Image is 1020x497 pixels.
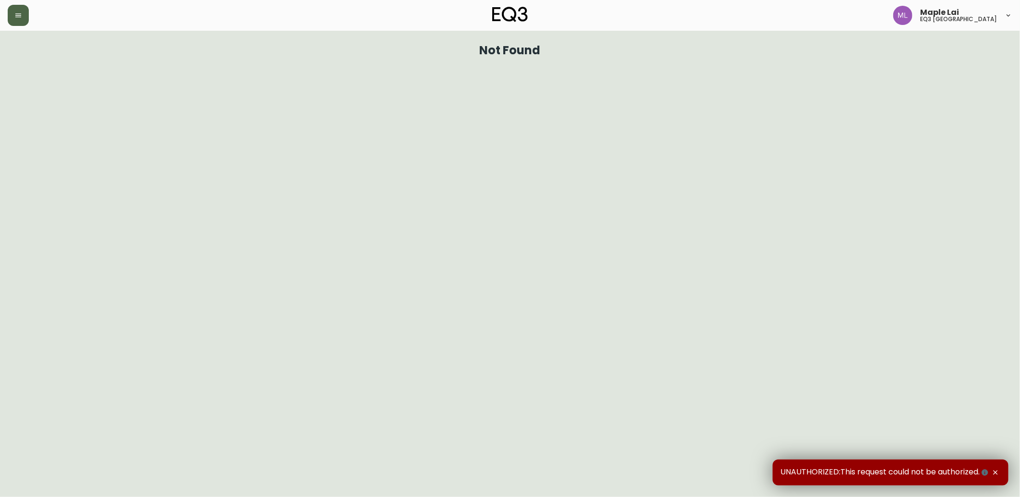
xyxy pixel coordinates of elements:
h5: eq3 [GEOGRAPHIC_DATA] [920,16,997,22]
span: UNAUTHORIZED:This request could not be authorized. [780,467,990,478]
img: 61e28cffcf8cc9f4e300d877dd684943 [893,6,912,25]
h1: Not Found [480,46,541,55]
span: Maple Lai [920,9,959,16]
img: logo [492,7,528,22]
